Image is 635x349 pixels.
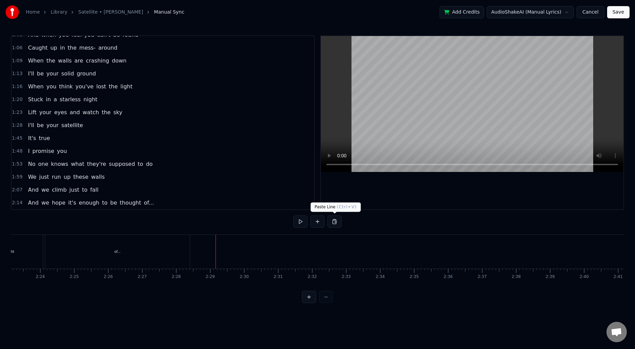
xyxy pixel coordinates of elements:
span: 2:07 [12,187,22,193]
span: I'll [27,121,35,129]
span: I'll [27,70,35,77]
div: 2:39 [546,274,555,280]
div: 2:33 [342,274,351,280]
span: It's [27,134,37,142]
nav: breadcrumb [26,9,184,16]
span: the [108,83,118,90]
div: 2:30 [240,274,249,280]
div: 2:23 [2,274,11,280]
span: watch [82,108,100,116]
span: be [109,199,118,207]
span: you've [75,83,94,90]
span: When [27,83,44,90]
div: Open chat [606,322,627,342]
span: they're [86,160,107,168]
div: 2:29 [206,274,215,280]
span: these [73,173,89,181]
span: 1:23 [12,109,22,116]
span: hope [51,199,66,207]
div: 2:24 [36,274,45,280]
div: 2:28 [172,274,181,280]
span: Manual Sync [154,9,184,16]
span: true [38,134,51,142]
div: 2:25 [70,274,79,280]
span: And [27,186,39,194]
button: Add Credits [440,6,484,18]
span: your [38,108,52,116]
span: climb [51,186,67,194]
span: crashing [85,57,110,65]
span: No [27,160,36,168]
span: you [46,83,57,90]
div: 2:32 [308,274,317,280]
span: 1:16 [12,83,22,90]
span: thought [119,199,142,207]
span: 1:13 [12,70,22,77]
span: mess- [79,44,96,52]
span: eyes [53,108,68,116]
a: Library [51,9,67,16]
span: down [111,57,127,65]
div: 2:31 [274,274,283,280]
span: starless [59,95,82,103]
span: be [36,70,44,77]
span: knows [50,160,69,168]
span: we [41,199,50,207]
div: of... [114,249,120,254]
span: up [50,44,58,52]
span: I [27,147,30,155]
span: supposed [108,160,136,168]
span: your [46,121,59,129]
span: 2:14 [12,199,22,206]
img: youka [5,5,19,19]
span: enough [78,199,100,207]
div: 2:35 [410,274,419,280]
span: the [101,108,111,116]
span: do [145,160,153,168]
span: we [41,186,50,194]
span: your [46,70,59,77]
div: 2:41 [614,274,623,280]
span: up [63,173,71,181]
span: it's [68,199,77,207]
span: think [58,83,73,90]
span: satellite [61,121,84,129]
span: sky [113,108,123,116]
span: the [67,44,77,52]
span: walls [57,57,72,65]
button: Cancel [577,6,604,18]
span: 1:59 [12,174,22,180]
div: 2:40 [580,274,589,280]
div: 2:27 [138,274,147,280]
span: 1:48 [12,148,22,155]
div: 2:38 [512,274,521,280]
span: 1:53 [12,161,22,168]
span: walls [90,173,105,181]
span: 1:45 [12,135,22,142]
span: a [53,95,58,103]
span: We [27,173,37,181]
span: promise [32,147,55,155]
span: Caught [27,44,48,52]
a: Satellite • [PERSON_NAME] [78,9,143,16]
div: 2:36 [444,274,453,280]
div: 2:37 [478,274,487,280]
span: you [56,147,68,155]
span: of... [143,199,155,207]
div: 2:34 [376,274,385,280]
span: to [137,160,144,168]
span: Stuck [27,95,44,103]
span: fall [89,186,99,194]
span: 1:28 [12,122,22,129]
span: in [45,95,52,103]
span: And [27,199,39,207]
span: 1:09 [12,57,22,64]
span: 1:20 [12,96,22,103]
span: ground [76,70,97,77]
span: around [98,44,118,52]
span: ( Ctrl+V ) [337,205,357,209]
span: run [51,173,62,181]
span: When [27,57,44,65]
span: be [36,121,44,129]
a: Home [26,9,40,16]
